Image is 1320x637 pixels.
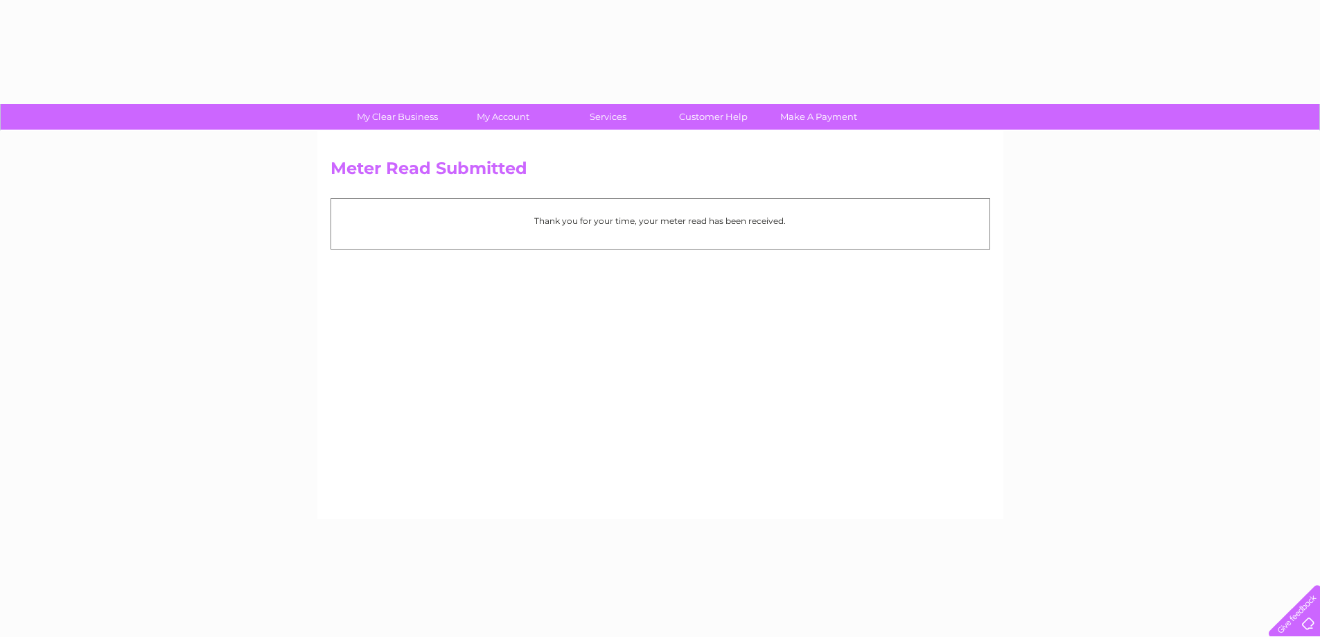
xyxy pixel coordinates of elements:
[340,104,455,130] a: My Clear Business
[762,104,876,130] a: Make A Payment
[338,214,983,227] p: Thank you for your time, your meter read has been received.
[446,104,560,130] a: My Account
[331,159,990,185] h2: Meter Read Submitted
[656,104,771,130] a: Customer Help
[551,104,665,130] a: Services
